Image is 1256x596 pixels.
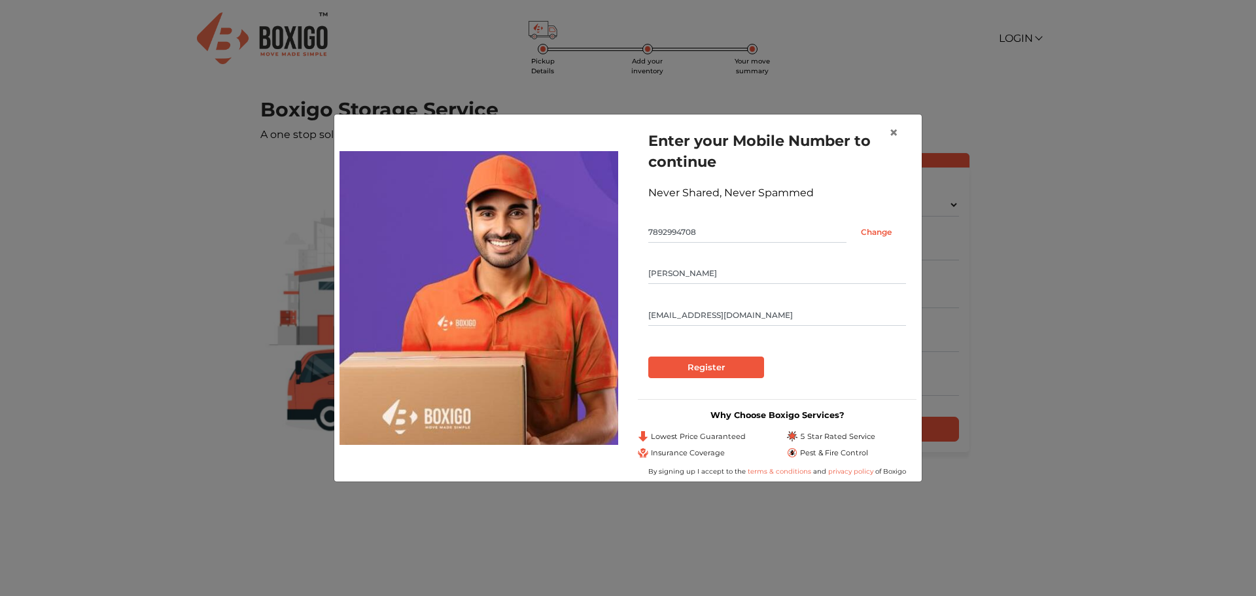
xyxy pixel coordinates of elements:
[800,431,875,442] span: 5 Star Rated Service
[889,123,898,142] span: ×
[826,467,875,476] a: privacy policy
[648,185,906,201] div: Never Shared, Never Spammed
[651,431,746,442] span: Lowest Price Guaranteed
[648,305,906,326] input: Email Id
[846,222,906,243] input: Change
[648,130,906,172] h1: Enter your Mobile Number to continue
[800,447,868,459] span: Pest & Fire Control
[748,467,813,476] a: terms & conditions
[651,447,725,459] span: Insurance Coverage
[648,263,906,284] input: Your Name
[879,114,909,151] button: Close
[638,410,916,420] h3: Why Choose Boxigo Services?
[648,357,764,379] input: Register
[340,151,618,444] img: storage-img
[648,222,846,243] input: Mobile No
[638,466,916,476] div: By signing up I accept to the and of Boxigo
